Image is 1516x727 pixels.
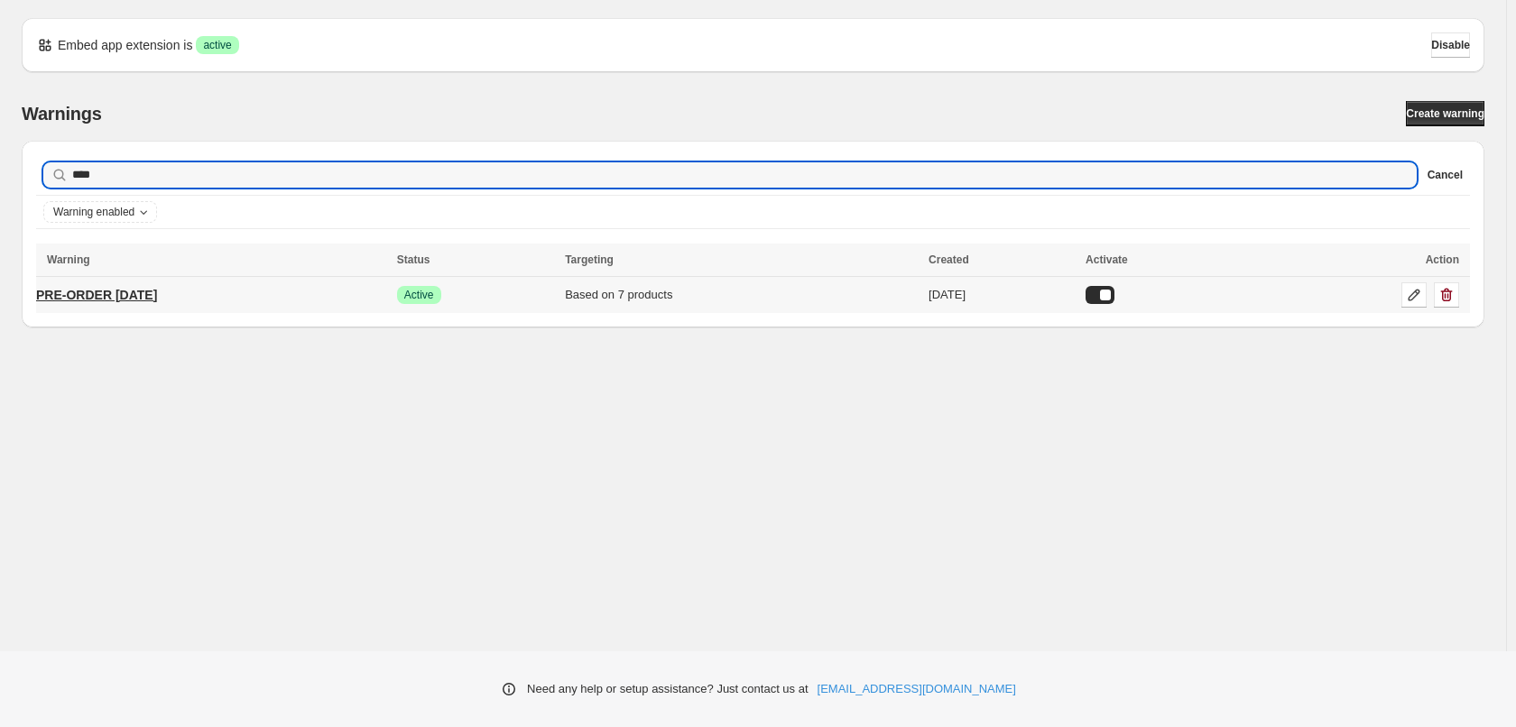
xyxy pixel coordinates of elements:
[1086,253,1128,266] span: Activate
[47,253,90,266] span: Warning
[22,103,102,124] h2: Warnings
[58,36,192,54] p: Embed app extension is
[1431,32,1470,58] button: Disable
[404,288,434,302] span: Active
[929,253,969,266] span: Created
[818,680,1016,698] a: [EMAIL_ADDRESS][DOMAIN_NAME]
[1428,164,1463,186] button: Cancel
[44,202,156,222] button: Warning enabled
[1406,101,1484,126] a: Create warning
[565,253,614,266] span: Targeting
[53,205,134,219] span: Warning enabled
[36,286,157,304] p: PRE-ORDER [DATE]
[929,286,1075,304] div: [DATE]
[565,286,918,304] div: Based on 7 products
[397,253,430,266] span: Status
[203,38,231,52] span: active
[1428,168,1463,182] span: Cancel
[36,281,157,309] a: PRE-ORDER [DATE]
[1431,38,1470,52] span: Disable
[1406,106,1484,121] span: Create warning
[1426,253,1459,266] span: Action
